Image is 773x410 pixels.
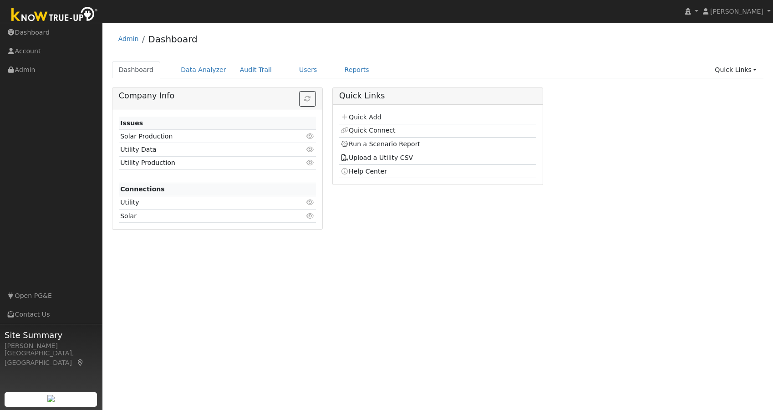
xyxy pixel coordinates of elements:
a: Help Center [341,168,387,175]
i: Click to view [306,213,315,219]
a: Quick Links [708,61,763,78]
h5: Quick Links [339,91,536,101]
td: Utility Production [119,156,284,169]
a: Users [292,61,324,78]
td: Utility Data [119,143,284,156]
td: Solar [119,210,284,223]
strong: Issues [120,119,143,127]
img: Know True-Up [7,5,102,26]
a: Map [76,359,85,366]
a: Data Analyzer [174,61,233,78]
i: Click to view [306,133,315,139]
span: [PERSON_NAME] [710,8,763,15]
h5: Company Info [119,91,316,101]
a: Audit Trail [233,61,279,78]
a: Dashboard [112,61,161,78]
a: Admin [118,35,139,42]
a: Quick Add [341,113,381,121]
i: Click to view [306,146,315,153]
div: [PERSON_NAME] [5,341,97,351]
td: Utility [119,196,284,209]
a: Upload a Utility CSV [341,154,413,161]
td: Solar Production [119,130,284,143]
span: Site Summary [5,329,97,341]
a: Run a Scenario Report [341,140,420,148]
a: Reports [338,61,376,78]
a: Quick Connect [341,127,395,134]
i: Click to view [306,199,315,205]
img: retrieve [47,395,55,402]
strong: Connections [120,185,165,193]
i: Click to view [306,159,315,166]
div: [GEOGRAPHIC_DATA], [GEOGRAPHIC_DATA] [5,348,97,368]
a: Dashboard [148,34,198,45]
